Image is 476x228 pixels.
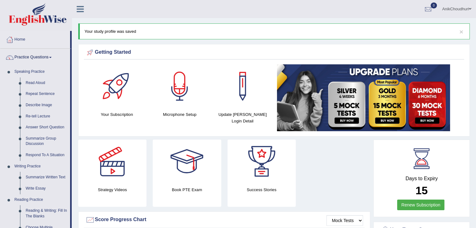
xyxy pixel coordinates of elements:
b: 15 [416,184,428,196]
div: Score Progress Chart [85,215,363,225]
a: Home [0,31,70,47]
h4: Your Subscription [89,111,145,118]
button: × [459,28,463,35]
a: Re-tell Lecture [23,111,70,122]
a: Summarize Written Text [23,172,70,183]
a: Read Aloud [23,77,70,89]
a: Renew Subscription [397,200,444,210]
a: Summarize Group Discussion [23,133,70,150]
a: Repeat Sentence [23,88,70,100]
h4: Book PTE Exam [153,186,221,193]
a: Answer Short Question [23,122,70,133]
h4: Microphone Setup [151,111,208,118]
a: Speaking Practice [12,66,70,77]
a: Reading Practice [12,194,70,206]
div: Your study profile was saved [78,23,470,39]
a: Describe Image [23,100,70,111]
h4: Days to Expiry [381,176,463,181]
h4: Update [PERSON_NAME] Login Detail [214,111,271,124]
a: Respond To A Situation [23,150,70,161]
div: Getting Started [85,48,463,57]
h4: Strategy Videos [78,186,146,193]
h4: Success Stories [228,186,296,193]
a: Writing Practice [12,161,70,172]
span: 0 [431,2,437,8]
a: Write Essay [23,183,70,194]
a: Practice Questions [0,49,70,64]
a: Reading & Writing: Fill In The Blanks [23,205,70,222]
img: small5.jpg [277,64,450,131]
